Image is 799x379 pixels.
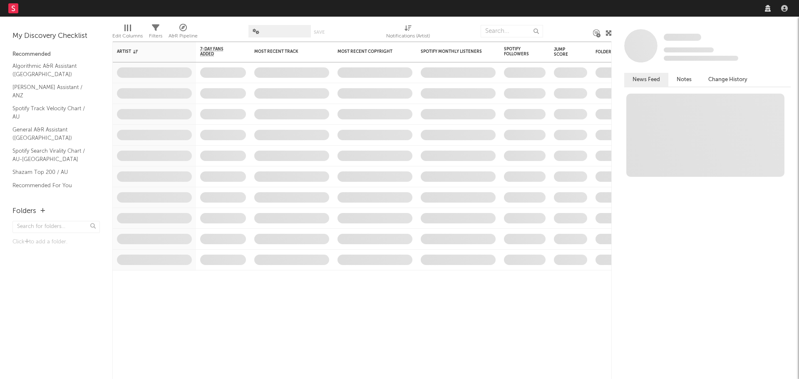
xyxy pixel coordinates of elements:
div: Edit Columns [112,21,143,45]
div: A&R Pipeline [169,31,198,41]
a: Spotify Track Velocity Chart / AU [12,104,92,121]
div: Filters [149,31,162,41]
input: Search for folders... [12,221,100,233]
div: Notifications (Artist) [386,31,430,41]
div: Most Recent Copyright [337,49,400,54]
button: Save [314,30,325,35]
span: 0 fans last week [664,56,738,61]
span: 7-Day Fans Added [200,47,233,57]
div: My Discovery Checklist [12,31,100,41]
a: Some Artist [664,33,701,42]
div: Folders [12,206,36,216]
a: Algorithmic A&R Assistant ([GEOGRAPHIC_DATA]) [12,62,92,79]
button: News Feed [624,73,668,87]
div: Most Recent Track [254,49,317,54]
span: Some Artist [664,34,701,41]
div: Click to add a folder. [12,237,100,247]
div: Spotify Followers [504,47,533,57]
a: Shazam Top 200 / AU [12,168,92,177]
div: A&R Pipeline [169,21,198,45]
div: Artist [117,49,179,54]
span: Tracking Since: [DATE] [664,47,714,52]
div: Jump Score [554,47,575,57]
button: Change History [700,73,756,87]
a: Recommended For You [12,181,92,190]
a: Spotify Search Virality Chart / AU-[GEOGRAPHIC_DATA] [12,146,92,163]
div: Spotify Monthly Listeners [421,49,483,54]
input: Search... [481,25,543,37]
div: Notifications (Artist) [386,21,430,45]
div: Recommended [12,50,100,59]
div: Filters [149,21,162,45]
button: Notes [668,73,700,87]
div: Edit Columns [112,31,143,41]
a: [PERSON_NAME] Assistant / ANZ [12,83,92,100]
div: Folders [596,50,658,54]
a: General A&R Assistant ([GEOGRAPHIC_DATA]) [12,125,92,142]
